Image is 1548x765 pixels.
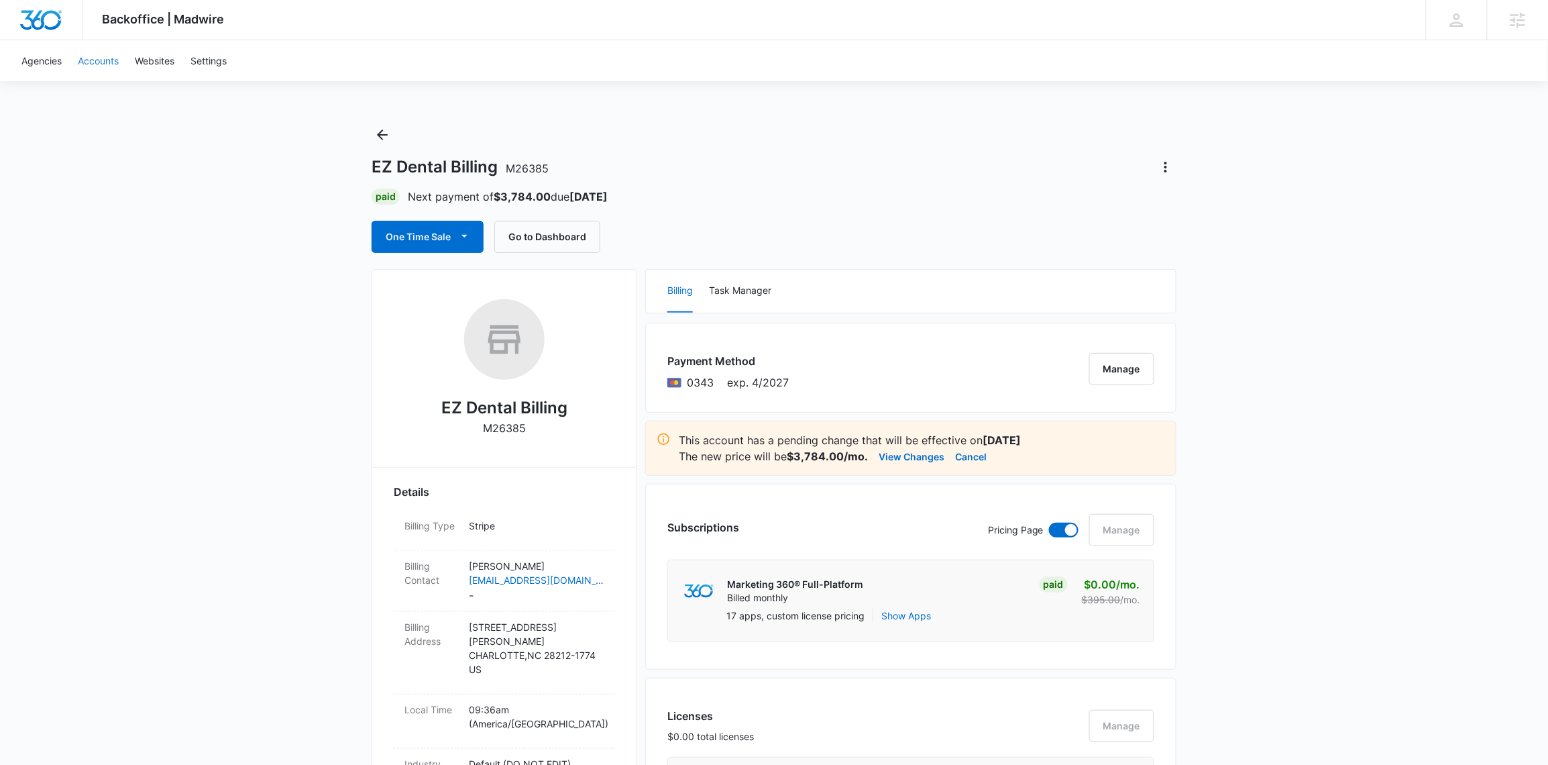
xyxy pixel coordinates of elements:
dt: Billing Type [404,519,458,533]
strong: [DATE] [983,433,1021,447]
p: Marketing 360® Full-Platform [727,578,863,591]
dt: Billing Address [404,620,458,648]
h3: Payment Method [667,353,789,369]
p: Stripe [469,519,604,533]
h3: Subscriptions [667,519,739,535]
p: Billed monthly [727,591,863,605]
strong: [DATE] [569,190,608,203]
button: Task Manager [709,270,771,313]
div: Local Time09:36am (America/[GEOGRAPHIC_DATA]) [394,695,615,749]
dd: - [469,559,604,603]
span: Backoffice | Madwire [103,12,225,26]
strong: $3,784.00 [494,190,551,203]
span: /mo. [1121,594,1140,605]
button: Cancel [955,448,987,464]
a: Websites [127,40,182,81]
span: Details [394,484,429,500]
div: Billing Address[STREET_ADDRESS][PERSON_NAME]CHARLOTTE,NC 28212-1774US [394,612,615,695]
p: [STREET_ADDRESS][PERSON_NAME] CHARLOTTE , NC 28212-1774 US [469,620,604,676]
p: Next payment of due [408,189,608,205]
s: $395.00 [1082,594,1121,605]
button: Actions [1155,156,1176,178]
p: [PERSON_NAME] [469,559,604,573]
dt: Local Time [404,703,458,717]
strong: $3,784.00/mo. [787,450,868,463]
a: [EMAIL_ADDRESS][DOMAIN_NAME] [469,573,604,587]
div: Paid [1040,576,1068,593]
button: One Time Sale [372,221,484,253]
h3: Licenses [667,708,754,724]
h1: EZ Dental Billing [372,157,549,177]
button: Billing [667,270,693,313]
button: Manage [1089,353,1154,385]
p: The new price will be [679,448,868,464]
button: Back [372,124,393,146]
span: M26385 [506,162,549,175]
button: View Changes [879,448,944,464]
p: 09:36am ( America/[GEOGRAPHIC_DATA] ) [469,703,604,731]
a: Settings [182,40,235,81]
span: Mastercard ending with [687,374,714,391]
p: M26385 [483,420,526,436]
button: Go to Dashboard [494,221,600,253]
div: Billing TypeStripe [394,511,615,551]
button: Show Apps [881,609,931,623]
a: Agencies [13,40,70,81]
p: This account has a pending change that will be effective on [679,432,1165,448]
img: marketing360Logo [684,584,713,599]
span: exp. 4/2027 [727,374,789,391]
p: $0.00 [1077,576,1140,593]
a: Accounts [70,40,127,81]
div: Billing Contact[PERSON_NAME][EMAIL_ADDRESS][DOMAIN_NAME]- [394,551,615,612]
div: Paid [372,189,400,205]
h2: EZ Dental Billing [441,396,567,420]
p: Pricing Page [988,523,1044,538]
dt: Billing Contact [404,559,458,587]
p: $0.00 total licenses [667,729,754,744]
p: 17 apps, custom license pricing [726,609,865,623]
span: /mo. [1117,578,1140,591]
